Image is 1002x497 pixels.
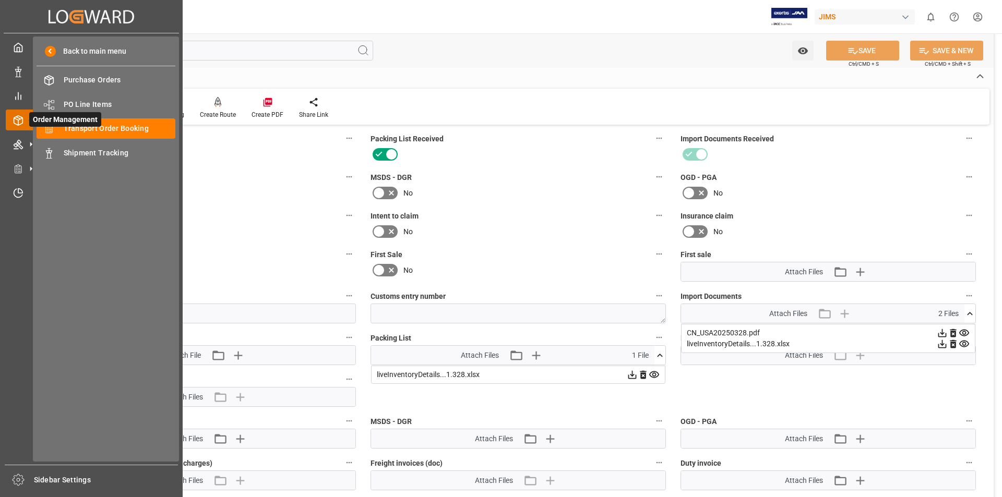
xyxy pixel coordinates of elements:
[461,350,499,361] span: Attach Files
[342,170,356,184] button: Customs documents sent to broker
[826,41,899,60] button: SAVE
[962,247,976,261] button: First sale
[713,226,723,237] span: No
[403,226,413,237] span: No
[6,61,177,81] a: Data Management
[403,188,413,199] span: No
[925,60,971,68] span: Ctrl/CMD + Shift + S
[910,41,983,60] button: SAVE & NEW
[962,131,976,145] button: Import Documents Received
[681,416,717,427] span: OGD - PGA
[769,308,807,319] span: Attach Files
[962,289,976,302] button: Import Documents
[64,148,176,159] span: Shipment Tracking
[681,172,717,183] span: OGD - PGA
[6,183,177,203] a: Timeslot Management V2
[652,331,666,344] button: Packing List
[815,7,919,27] button: JIMS
[342,289,356,302] button: Customs clearance date
[919,5,943,29] button: show 0 new notifications
[48,41,373,60] input: Search Fields
[6,86,177,106] a: My Reports
[371,134,444,144] span: Packing List Received
[342,131,356,145] button: Shipping instructions SENT
[713,188,723,199] span: No
[166,350,201,361] span: Attach File
[652,247,666,261] button: First Sale
[37,70,175,90] a: Purchase Orders
[56,46,126,57] span: Back to main menu
[371,249,402,260] span: First Sale
[342,456,356,469] button: Quote (Freight and/or any additional charges)
[962,456,976,469] button: Duty invoice
[371,416,412,427] span: MSDS - DGR
[342,331,356,344] button: Shipping Letter of Instructions
[681,249,711,260] span: First sale
[371,211,419,222] span: Intent to claim
[652,289,666,302] button: Customs entry number
[687,338,970,349] div: liveInventoryDetails...1.328.xlsx
[299,110,328,119] div: Share Link
[962,209,976,222] button: Insurance claim
[938,308,959,319] span: 2 Files
[687,328,970,338] div: CN_USA20250328.pdf
[403,265,413,276] span: No
[652,414,666,428] button: MSDS - DGR
[165,392,203,403] span: Attach Files
[371,291,446,302] span: Customs entry number
[6,37,177,57] a: My Cockpit
[342,372,356,386] button: Invoice from the Supplier (doc)
[371,172,412,183] span: MSDS - DGR
[681,134,774,144] span: Import Documents Received
[252,110,283,119] div: Create PDF
[681,333,814,344] span: Master [PERSON_NAME] of Lading (doc)
[371,458,443,469] span: Freight invoices (doc)
[342,209,356,222] button: Receiving report
[771,8,807,26] img: Exertis%20JAM%20-%20Email%20Logo.jpg_1722504956.jpg
[652,456,666,469] button: Freight invoices (doc)
[37,118,175,139] a: Transport Order Booking
[64,123,176,134] span: Transport Order Booking
[815,9,915,25] div: JIMS
[200,110,236,119] div: Create Route
[64,75,176,86] span: Purchase Orders
[475,475,513,486] span: Attach Files
[371,333,411,344] span: Packing List
[165,475,203,486] span: Attach Files
[681,458,721,469] span: Duty invoice
[61,304,356,323] input: DD.MM.YYYY
[785,433,823,444] span: Attach Files
[943,5,966,29] button: Help Center
[849,60,879,68] span: Ctrl/CMD + S
[342,414,356,428] button: Preferential tariff
[962,414,976,428] button: OGD - PGA
[34,475,178,486] span: Sidebar Settings
[792,41,814,60] button: open menu
[681,211,733,222] span: Insurance claim
[785,475,823,486] span: Attach Files
[632,350,649,361] span: 1 File
[652,209,666,222] button: Intent to claim
[342,247,356,261] button: Carrier /Forwarder claim
[962,170,976,184] button: OGD - PGA
[785,350,823,361] span: Attach Files
[785,266,823,277] span: Attach Files
[377,369,660,380] div: liveInventoryDetails...1.328.xlsx
[37,94,175,114] a: PO Line Items
[64,99,176,110] span: PO Line Items
[681,291,742,302] span: Import Documents
[475,433,513,444] span: Attach Files
[37,142,175,163] a: Shipment Tracking
[29,112,101,127] span: Order Management
[652,170,666,184] button: MSDS - DGR
[165,433,203,444] span: Attach Files
[652,131,666,145] button: Packing List Received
